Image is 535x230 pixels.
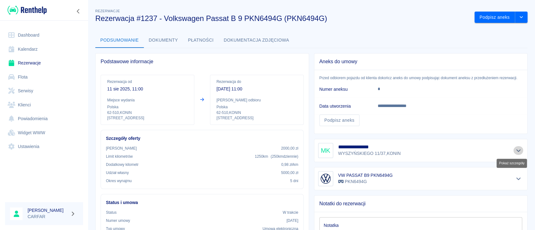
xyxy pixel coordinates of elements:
p: W trakcie [283,210,298,215]
p: Dodatkowy kilometr [106,162,139,167]
p: 62-510 , KONIN [107,110,188,115]
span: Aneks do umowy [319,59,522,65]
h3: Rezerwacja #1237 - Volkswagen Passat B 9 PKN6494G (PKN6494G) [95,14,469,23]
p: [STREET_ADDRESS] [107,115,188,121]
p: Polska [107,104,188,110]
h6: Szczegóły oferty [106,135,298,142]
span: Podstawowe informacje [101,59,304,65]
button: drop-down [515,12,527,23]
p: Polska [217,104,297,110]
p: Numer umowy [106,218,130,223]
span: Rezerwacje [95,9,120,13]
a: Podpisz aneks [319,115,359,126]
p: [PERSON_NAME] [106,146,137,151]
img: Image [319,172,332,185]
p: Okres wynajmu [106,178,132,184]
a: Serwisy [5,84,83,98]
a: Dashboard [5,28,83,42]
button: Dokumentacja zdjęciowa [219,33,294,48]
a: Widget WWW [5,126,83,140]
div: Pokaż szczegóły [496,159,527,168]
button: Płatności [183,33,219,48]
h6: Data utworzenia [319,103,368,109]
p: WYSZYŃSKIEGO 11/37 , KONIN [338,150,401,157]
button: Pokaż szczegóły [513,146,524,155]
a: Renthelp logo [5,5,47,15]
button: Podsumowanie [95,33,144,48]
p: 11 sie 2025, 11:00 [107,86,188,92]
p: Rezerwacja od [107,79,188,84]
p: Limit kilometrów [106,154,133,159]
a: Ustawienia [5,140,83,154]
p: Status [106,210,117,215]
div: MK [318,143,333,158]
p: 5 dni [290,178,298,184]
a: Flota [5,70,83,84]
h6: Status i umowa [106,199,298,206]
p: Przed odbiorem pojazdu od klienta dokończ aneks do umowy podpisując dokument aneksu z przedłużeni... [314,75,527,81]
a: Rezerwacje [5,56,83,70]
p: [DATE] 11:00 [217,86,297,92]
p: [DATE] [286,218,298,223]
p: Rezerwacja do [217,79,297,84]
p: [STREET_ADDRESS] [217,115,297,121]
img: Renthelp logo [8,5,47,15]
p: 62-510 , KONIN [217,110,297,115]
button: Zwiń nawigację [74,7,83,15]
button: Podpisz aneks [475,12,515,23]
p: PKN6494G [338,178,393,185]
p: CARFAR [28,213,68,220]
button: Pokaż szczegóły [513,174,524,183]
p: Miejsce wydania [107,97,188,103]
p: 0,98 zł /km [281,162,298,167]
a: Klienci [5,98,83,112]
span: ( 250 km dziennie ) [270,154,298,159]
h6: VW PASSAT B9 PKN6494G [338,172,393,178]
a: Powiadomienia [5,112,83,126]
p: 2000,00 zł [281,146,298,151]
button: Dokumenty [144,33,183,48]
p: Udział własny [106,170,129,176]
span: Notatki do rezerwacji [319,201,522,207]
h6: Numer aneksu [319,86,368,92]
p: 5000,00 zł [281,170,298,176]
h6: [PERSON_NAME] [28,207,68,213]
p: [PERSON_NAME] odbioru [217,97,297,103]
p: 1250 km [255,154,298,159]
a: Kalendarz [5,42,83,56]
